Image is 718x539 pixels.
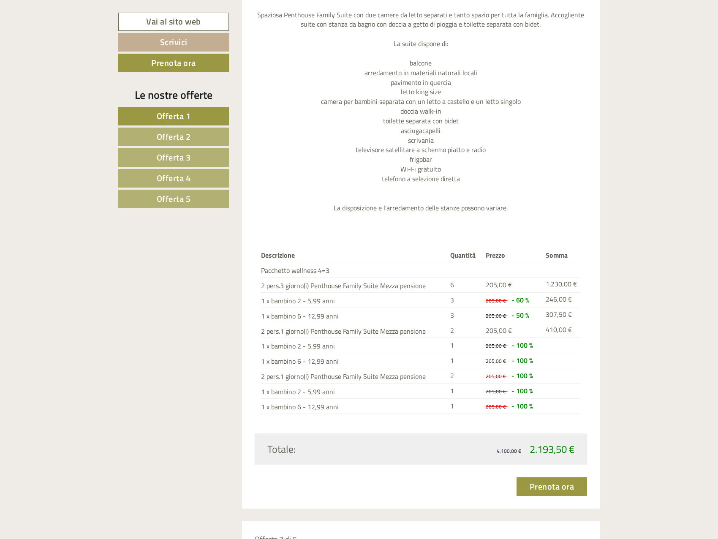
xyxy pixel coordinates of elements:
div: Le nostre offerte [118,87,229,103]
span: 205,00 € [486,325,512,335]
td: 2 [447,368,482,384]
td: 6 [447,278,482,293]
td: 1 [447,338,482,353]
td: 1 [447,398,482,414]
a: Vai al sito web [118,13,229,31]
span: - 100 % [511,386,533,396]
span: - 100 % [511,355,533,365]
th: Descrizione [261,249,447,262]
span: 2.193,50 € [530,441,574,457]
a: Prenota ora [517,477,587,496]
span: 205,00 € [486,312,506,320]
span: 205,00 € [486,342,506,350]
button: Invia [288,219,333,237]
span: - 100 % [511,370,533,381]
td: 2 pers.1 giorno(i) Penthouse Family Suite Mezza pensione [261,368,447,384]
div: Lei [211,24,320,31]
td: 3 [447,308,482,323]
th: Somma [542,249,581,262]
span: 205,00 € [486,280,512,290]
td: 2 [447,323,482,338]
td: 410,00 € [542,323,581,338]
span: - 50 % [511,310,529,320]
td: 1 [447,383,482,398]
span: 205,00 € [486,297,506,305]
td: Pacchetto wellness 4=3 [261,262,447,278]
span: 205,00 € [486,387,506,395]
td: 1 x bambino 2 - 5,99 anni [261,383,447,398]
span: - 100 % [511,401,533,411]
div: Totale: [261,442,421,456]
td: 1 [447,353,482,368]
span: 205,00 € [486,403,506,411]
small: 16:38 [211,41,320,47]
div: Buon giorno, come possiamo aiutarla? [207,23,326,49]
td: 2 pers.3 giorno(i) Penthouse Family Suite Mezza pensione [261,278,447,293]
a: Prenota ora [118,54,229,72]
span: 4.100,00 € [497,447,521,455]
span: - 60 % [511,295,529,305]
th: Quantità [447,249,482,262]
p: Spaziosa Penthouse Family Suite con due camere da letto separati e tanto spazio per tutta la fami... [255,10,587,213]
td: 3 [447,292,482,308]
td: 1 x bambino 6 - 12,99 anni [261,308,447,323]
td: 1.230,00 € [542,278,581,293]
a: Scrivici [118,33,229,52]
td: 1 x bambino 2 - 5,99 anni [261,338,447,353]
td: 2 pers.1 giorno(i) Penthouse Family Suite Mezza pensione [261,323,447,338]
span: Offerta 4 [157,171,191,185]
td: 246,00 € [542,292,581,308]
span: - 100 % [511,340,533,350]
span: Offerta 1 [157,109,191,122]
span: Offerta 5 [157,192,191,205]
td: 307,50 € [542,308,581,323]
th: Prezzo [482,249,542,262]
span: 205,00 € [486,372,506,380]
span: 205,00 € [486,357,506,365]
td: 1 x bambino 6 - 12,99 anni [261,398,447,414]
td: 1 x bambino 6 - 12,99 anni [261,353,447,368]
div: [DATE] [152,6,181,21]
td: 1 x bambino 2 - 5,99 anni [261,292,447,308]
span: Offerta 3 [157,151,191,164]
span: Offerta 2 [157,130,191,143]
